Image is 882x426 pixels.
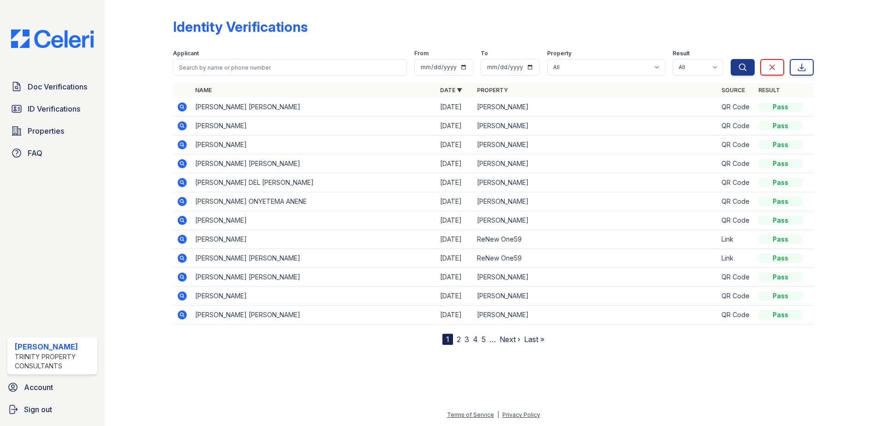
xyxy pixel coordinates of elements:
input: Search by name or phone number [173,59,407,76]
td: QR Code [718,306,755,325]
td: [PERSON_NAME] [473,287,718,306]
td: [PERSON_NAME] [191,211,436,230]
label: Result [673,50,690,57]
a: 3 [465,335,469,344]
td: [DATE] [436,306,473,325]
td: [DATE] [436,154,473,173]
label: From [414,50,429,57]
div: Pass [758,140,803,149]
td: [PERSON_NAME] [473,136,718,154]
span: FAQ [28,148,42,159]
td: [PERSON_NAME] [PERSON_NAME] [191,249,436,268]
td: [PERSON_NAME] [473,154,718,173]
td: Link [718,230,755,249]
td: QR Code [718,154,755,173]
td: [PERSON_NAME] [473,268,718,287]
a: 2 [457,335,461,344]
td: QR Code [718,117,755,136]
td: [PERSON_NAME] ONYETEMA ANENE [191,192,436,211]
td: [DATE] [436,136,473,154]
td: [DATE] [436,249,473,268]
a: Privacy Policy [502,411,540,418]
div: Pass [758,216,803,225]
td: [DATE] [436,211,473,230]
div: Pass [758,272,803,282]
td: [PERSON_NAME] [473,192,718,211]
div: Pass [758,310,803,319]
td: [PERSON_NAME] [473,173,718,192]
a: Name [195,87,212,94]
div: Pass [758,197,803,206]
td: ReNew One59 [473,230,718,249]
span: Doc Verifications [28,81,87,92]
td: [DATE] [436,117,473,136]
a: Next › [500,335,520,344]
img: CE_Logo_Blue-a8612792a0a2168367f1c8372b55b34899dd931a85d93a1a3d3e32e68fde9ad4.png [4,30,101,48]
span: Account [24,382,53,393]
a: Properties [7,122,97,140]
span: ID Verifications [28,103,80,114]
a: FAQ [7,144,97,162]
a: Result [758,87,780,94]
a: Account [4,378,101,396]
td: QR Code [718,211,755,230]
td: [PERSON_NAME] [473,117,718,136]
div: | [497,411,499,418]
td: QR Code [718,268,755,287]
div: Trinity Property Consultants [15,352,94,371]
td: [DATE] [436,287,473,306]
td: [PERSON_NAME] [473,98,718,117]
td: QR Code [718,287,755,306]
div: Pass [758,291,803,301]
div: Identity Verifications [173,18,308,35]
span: … [489,334,496,345]
td: [PERSON_NAME] [PERSON_NAME] [191,98,436,117]
label: To [481,50,488,57]
td: [DATE] [436,173,473,192]
a: 5 [482,335,486,344]
a: Sign out [4,400,101,419]
div: Pass [758,121,803,130]
td: [DATE] [436,98,473,117]
td: QR Code [718,192,755,211]
div: Pass [758,159,803,168]
td: [PERSON_NAME] [PERSON_NAME] [191,306,436,325]
a: Date ▼ [440,87,462,94]
a: ID Verifications [7,100,97,118]
td: QR Code [718,173,755,192]
a: Last » [524,335,544,344]
div: [PERSON_NAME] [15,341,94,352]
td: [PERSON_NAME] [191,117,436,136]
div: Pass [758,235,803,244]
td: [PERSON_NAME] [191,230,436,249]
div: Pass [758,178,803,187]
a: Doc Verifications [7,77,97,96]
td: [DATE] [436,268,473,287]
div: Pass [758,254,803,263]
td: ReNew One59 [473,249,718,268]
td: [DATE] [436,192,473,211]
td: [PERSON_NAME] [473,211,718,230]
a: Property [477,87,508,94]
td: [DATE] [436,230,473,249]
td: [PERSON_NAME] [PERSON_NAME] [191,154,436,173]
span: Sign out [24,404,52,415]
label: Property [547,50,572,57]
a: Terms of Service [447,411,494,418]
td: [PERSON_NAME] [PERSON_NAME] [191,268,436,287]
td: QR Code [718,98,755,117]
a: 4 [473,335,478,344]
td: [PERSON_NAME] [191,136,436,154]
span: Properties [28,125,64,136]
td: [PERSON_NAME] DEL [PERSON_NAME] [191,173,436,192]
td: [PERSON_NAME] [473,306,718,325]
label: Applicant [173,50,199,57]
td: [PERSON_NAME] [191,287,436,306]
div: 1 [442,334,453,345]
td: Link [718,249,755,268]
td: QR Code [718,136,755,154]
div: Pass [758,102,803,112]
a: Source [721,87,745,94]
